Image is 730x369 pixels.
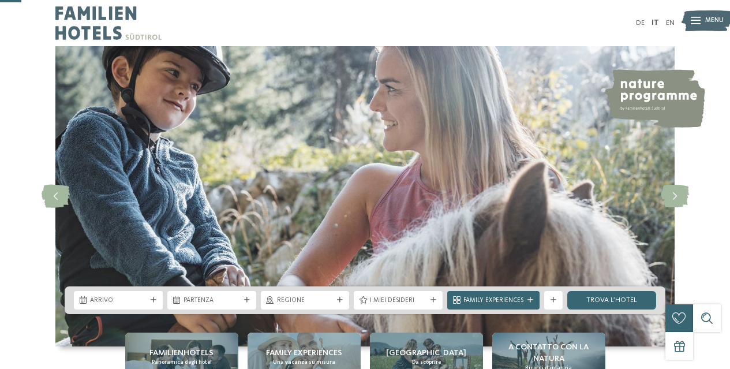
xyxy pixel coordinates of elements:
[705,16,724,25] span: Menu
[604,69,705,128] img: nature programme by Familienhotels Südtirol
[636,19,645,27] a: DE
[149,347,214,359] span: Familienhotels
[463,296,523,305] span: Family Experiences
[567,291,656,310] a: trova l’hotel
[652,19,659,27] a: IT
[370,296,426,305] span: I miei desideri
[666,19,675,27] a: EN
[277,296,334,305] span: Regione
[184,296,240,305] span: Partenza
[273,359,335,366] span: Una vacanza su misura
[90,296,147,305] span: Arrivo
[266,347,342,359] span: Family experiences
[412,359,441,366] span: Da scoprire
[152,359,212,366] span: Panoramica degli hotel
[55,46,675,346] img: Family hotel Alto Adige: the happy family places!
[497,341,601,364] span: A contatto con la natura
[386,347,466,359] span: [GEOGRAPHIC_DATA]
